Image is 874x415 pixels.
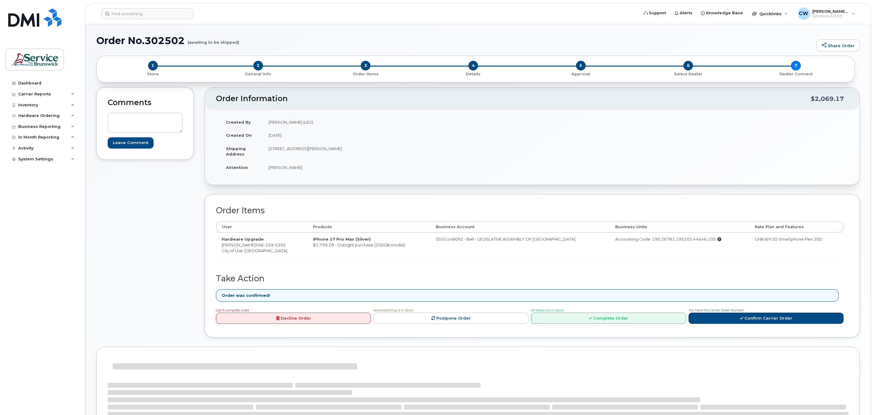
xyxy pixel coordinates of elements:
span: 5 [576,61,586,70]
td: [STREET_ADDRESS][PERSON_NAME] [263,142,528,161]
span: 3 [361,61,370,70]
span: 2 [253,61,263,70]
a: Decline Order [216,313,371,324]
td: [PERSON_NAME] City of Use: [GEOGRAPHIC_DATA] [216,232,307,257]
span: 6 [683,61,693,70]
p: Details [422,71,525,77]
td: [DATE] [263,129,528,142]
strong: Shipping Address [226,146,246,157]
h2: Order Items [216,206,844,215]
strong: Attention [226,165,248,170]
h2: Comments [108,98,182,107]
th: Products [307,221,430,232]
h2: Order Information [216,94,811,103]
p: Store [104,71,202,77]
th: Rate Plan and Features [749,221,843,232]
div: Accounting Code: 190.26781.195203.44646.100 [615,236,744,242]
a: 1 Store [102,70,204,77]
th: Business Units [610,221,749,232]
small: (awaiting to be shipped) [188,35,239,45]
span: All Items are in stock [531,308,564,312]
a: Confirm Carrier Order [688,313,844,324]
td: GNB BYOD Smartphone Flex 30D [749,232,843,257]
span: Can't complete order [216,308,249,312]
strong: Order was confirmed! [222,293,270,298]
td: [PERSON_NAME] (LEG) [263,115,528,129]
p: General Info [207,71,310,77]
a: 4 Details [419,70,527,77]
input: Leave Comment [108,137,154,149]
a: 3 Order Items [312,70,419,77]
a: 2 General Info [204,70,312,77]
p: Select Dealer [637,71,740,77]
span: 5392 [273,242,286,247]
span: Not everything is in stock [373,308,413,312]
th: User [216,221,307,232]
td: [PERSON_NAME] [263,161,528,174]
a: Complete Order [531,313,686,324]
strong: iPhone 17 Pro Max (Silver) [313,237,371,242]
span: 4 [468,61,478,70]
div: $2,069.17 [811,93,844,105]
a: 6 Select Dealer [635,70,742,77]
h1: Order No.302502 [96,35,813,46]
th: Business Account [430,221,610,232]
p: Order Items [314,71,417,77]
a: Postpone Order [373,313,529,324]
strong: Created By [226,120,251,125]
span: 259 [264,242,273,247]
span: 1 [148,61,158,70]
p: Approval [529,71,632,77]
a: Share Order [817,39,860,52]
td: 0555148092 - Bell - LEGISLATIVE ASSEMBLY OF [GEOGRAPHIC_DATA] [430,232,610,257]
span: You have the Carrier Order Number [688,308,744,312]
span: 506 [255,242,286,247]
h2: Take Action [216,274,844,283]
strong: Hardware Upgrade [222,237,264,242]
td: $1,799.28 - Outright purchase (256GB model) [307,232,430,257]
a: 5 Approval [527,70,635,77]
strong: Created On [226,133,252,138]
